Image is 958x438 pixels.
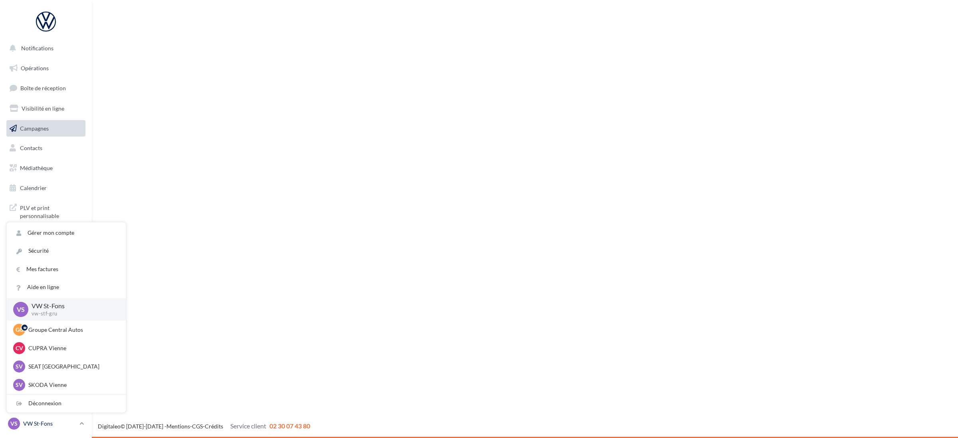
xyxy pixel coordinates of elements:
p: SKODA Vienne [28,381,116,389]
span: Boîte de réception [20,85,66,91]
p: Groupe Central Autos [28,326,116,334]
a: Campagnes [5,120,87,137]
span: Notifications [21,45,53,52]
a: Mes factures [7,260,126,278]
a: Calendrier [5,180,87,196]
a: Visibilité en ligne [5,100,87,117]
div: Déconnexion [7,394,126,412]
span: Service client [230,422,266,430]
button: Notifications [5,40,84,57]
span: Médiathèque [20,164,53,171]
span: Opérations [21,65,49,71]
span: VS [10,420,18,428]
a: Gérer mon compte [7,224,126,242]
p: VW St-Fons [32,301,113,311]
a: Digitaleo [98,423,121,430]
span: CV [16,344,23,352]
span: Visibilité en ligne [22,105,64,112]
p: CUPRA Vienne [28,344,116,352]
a: Aide en ligne [7,278,126,296]
span: Campagnes [20,125,49,131]
a: Contacts [5,140,87,157]
a: PLV et print personnalisable [5,199,87,223]
span: PLV et print personnalisable [20,202,82,220]
span: 02 30 07 43 80 [269,422,310,430]
a: Médiathèque [5,160,87,176]
p: SEAT [GEOGRAPHIC_DATA] [28,363,116,371]
a: Campagnes DataOnDemand [5,226,87,250]
p: vw-stf-gru [32,310,113,317]
a: CGS [192,423,203,430]
span: SV [16,363,23,371]
span: © [DATE]-[DATE] - - - [98,423,310,430]
span: GC [16,326,23,334]
a: VS VW St-Fons [6,416,85,431]
a: Boîte de réception [5,79,87,97]
span: SV [16,381,23,389]
p: VW St-Fons [23,420,76,428]
span: VS [17,305,25,314]
a: Opérations [5,60,87,77]
a: Sécurité [7,242,126,260]
a: Crédits [205,423,223,430]
span: Contacts [20,145,42,151]
span: Calendrier [20,184,47,191]
a: Mentions [166,423,190,430]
